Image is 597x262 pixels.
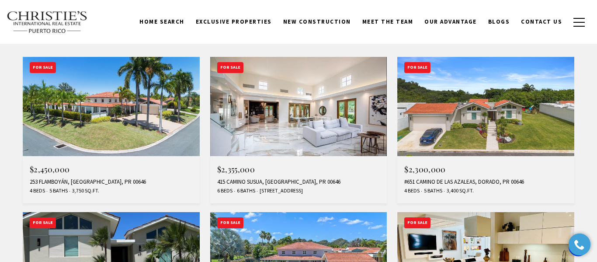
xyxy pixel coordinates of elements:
img: For Sale [23,57,200,157]
a: For Sale For Sale $2,300,000 #651 CAMINO DE LAS AZALEAS, DORADO, PR 00646 4 Beds 5 Baths 3,400 Sq... [397,57,574,203]
a: Exclusive Properties [190,14,278,30]
a: Our Advantage [419,14,482,30]
div: For Sale [217,62,243,73]
div: For Sale [404,217,430,228]
span: Contact Us [521,18,562,25]
div: 253 FLAMBOYÁN, [GEOGRAPHIC_DATA], PR 00646 [30,178,193,185]
span: [STREET_ADDRESS] [257,187,303,195]
span: 4 Beds [404,187,420,195]
div: For Sale [30,217,56,228]
span: Exclusive Properties [196,18,272,25]
span: 6 Beds [217,187,233,195]
div: For Sale [30,62,56,73]
span: 5 Baths [422,187,442,195]
span: 3,400 Sq.Ft. [444,187,474,195]
span: New Construction [283,18,351,25]
img: For Sale [397,57,574,157]
div: For Sale [404,62,430,73]
button: button [568,10,590,35]
a: For Sale For Sale $2,355,000 415 CAMINO SUSUA, [GEOGRAPHIC_DATA], PR 00646 6 Beds 6 Baths [STREET... [210,57,387,203]
a: Meet the Team [357,14,419,30]
span: $2,355,000 [217,164,255,175]
div: #651 CAMINO DE LAS AZALEAS, DORADO, PR 00646 [404,178,567,185]
a: Home Search [134,14,190,30]
a: New Construction [278,14,357,30]
img: For Sale [210,57,387,157]
span: $2,300,000 [404,164,445,175]
span: Blogs [488,18,510,25]
span: 4 Beds [30,187,45,195]
div: 415 CAMINO SUSUA, [GEOGRAPHIC_DATA], PR 00646 [217,178,380,185]
a: For Sale For Sale $2,450,000 253 FLAMBOYÁN, [GEOGRAPHIC_DATA], PR 00646 4 Beds 5 Baths 3,750 Sq.Ft. [23,57,200,203]
img: Christie's International Real Estate text transparent background [7,11,88,34]
span: 3,750 Sq.Ft. [70,187,99,195]
span: 5 Baths [47,187,68,195]
span: $2,450,000 [30,164,69,175]
span: Our Advantage [424,18,477,25]
span: 6 Baths [235,187,255,195]
div: For Sale [217,217,243,228]
a: Blogs [482,14,516,30]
